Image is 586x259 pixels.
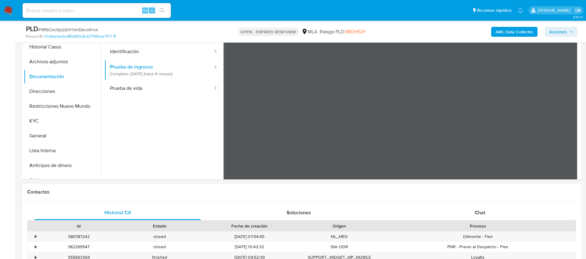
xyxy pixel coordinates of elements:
input: Buscar usuario o caso... [23,6,171,15]
button: Anticipos de dinero [24,158,101,173]
div: Site ODR [299,242,380,252]
a: Notificaciones [518,8,523,13]
a: 10c9ab1ec6a380b810d6337996ca7971 [44,34,116,39]
div: • [35,244,36,250]
div: closed [119,242,200,252]
button: Restricciones Nuevo Mundo [24,99,101,114]
button: KYC [24,114,101,128]
div: ML_MED [299,232,380,242]
div: • [35,234,36,240]
div: Fecha de creación [204,223,295,229]
div: Proceso [384,223,571,229]
div: PNR - Previo al Despacho - Flex [380,242,576,252]
span: Chat [475,209,485,216]
button: Lista Interna [24,143,101,158]
div: 382295547 [38,242,119,252]
span: Historial CX [104,209,131,216]
b: AML Data Collector [495,27,533,37]
button: Documentación [24,69,101,84]
button: Archivos adjuntos [24,54,101,69]
span: 3.154.0 [573,15,583,19]
div: [DATE] 10:42:32 [200,242,299,252]
p: OPEN - EXPIRED RESPONSE [238,27,299,36]
span: MIDHIGH [345,28,365,35]
span: Acciones [549,27,567,37]
button: Acciones [545,27,577,37]
p: nicolas.duclosson@mercadolibre.com [538,7,573,13]
button: General [24,128,101,143]
span: s [151,7,153,13]
button: CVU [24,173,101,188]
div: [DATE] 07:54:45 [200,232,299,242]
button: Direcciones [24,84,101,99]
div: 386787242 [38,232,119,242]
div: closed [119,232,200,242]
span: # 1tRGCocGp2QhYMxlDevotKnA [38,27,98,33]
span: Riesgo PLD: [320,28,365,35]
button: AML Data Collector [491,27,538,37]
div: MLA [301,28,317,35]
span: Alt [143,7,148,13]
span: Accesos rápidos [477,7,512,14]
b: PLD [26,24,38,34]
div: Origen [303,223,376,229]
div: Diferente - Flex [380,232,576,242]
b: Person ID [26,34,43,39]
h1: Contactos [27,189,576,195]
div: Id [43,223,115,229]
div: Estado [124,223,196,229]
a: Salir [575,7,581,14]
button: Historial Casos [24,40,101,54]
span: Soluciones [287,209,311,216]
button: search-icon [156,6,168,15]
